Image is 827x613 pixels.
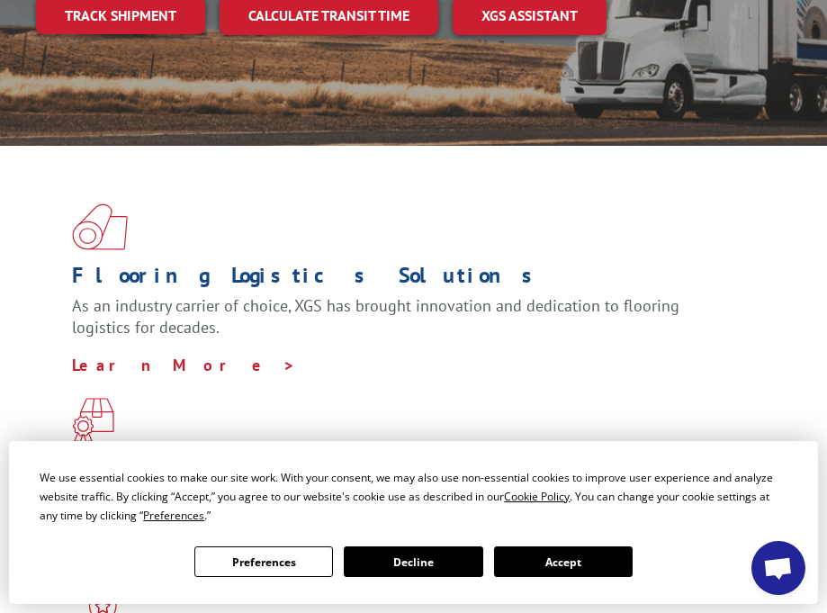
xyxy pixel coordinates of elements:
button: Decline [344,546,482,577]
h1: Flooring Logistics Solutions [72,265,742,295]
div: We use essential cookies to make our site work. With your consent, we may also use non-essential ... [40,468,787,525]
div: Open chat [751,541,805,595]
img: xgs-icon-total-supply-chain-intelligence-red [72,203,128,250]
a: Learn More > [72,355,296,375]
div: Cookie Consent Prompt [9,441,818,604]
img: xgs-icon-focused-on-flooring-red [72,398,114,445]
button: Preferences [194,546,333,577]
span: Preferences [143,508,204,523]
button: Accept [494,546,633,577]
span: As an industry carrier of choice, XGS has brought innovation and dedication to flooring logistics... [72,295,679,338]
span: Cookie Policy [504,489,570,504]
